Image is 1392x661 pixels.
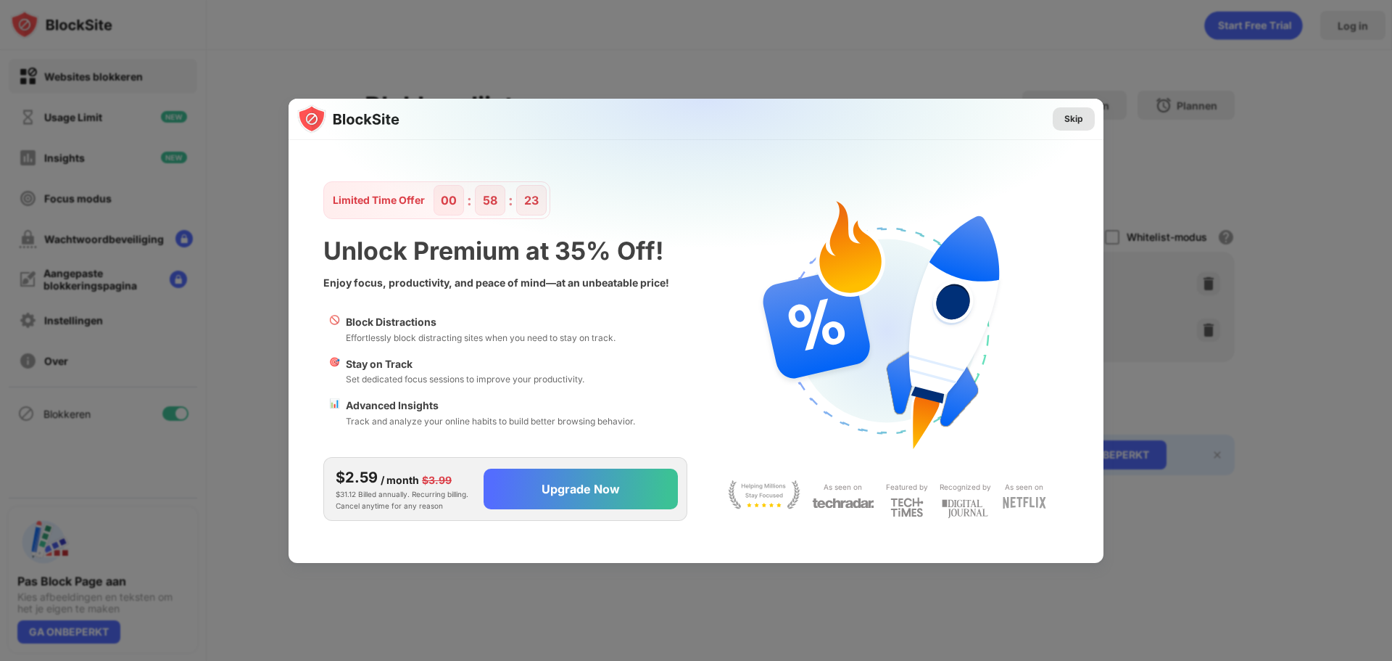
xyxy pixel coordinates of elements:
[886,480,928,494] div: Featured by
[346,398,635,414] div: Advanced Insights
[336,467,378,488] div: $2.59
[1005,480,1043,494] div: As seen on
[728,480,800,509] img: light-stay-focus.svg
[824,480,862,494] div: As seen on
[1064,112,1083,126] div: Skip
[1003,497,1046,509] img: light-netflix.svg
[329,398,340,428] div: 📊
[297,99,1112,386] img: gradient.svg
[336,467,472,512] div: $31.12 Billed annually. Recurring billing. Cancel anytime for any reason
[422,472,452,488] div: $3.99
[942,497,988,521] img: light-digital-journal.svg
[381,472,419,488] div: / month
[940,480,991,494] div: Recognized by
[890,497,924,517] img: light-techtimes.svg
[346,414,635,428] div: Track and analyze your online habits to build better browsing behavior.
[542,482,620,496] div: Upgrade Now
[812,497,874,509] img: light-techradar.svg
